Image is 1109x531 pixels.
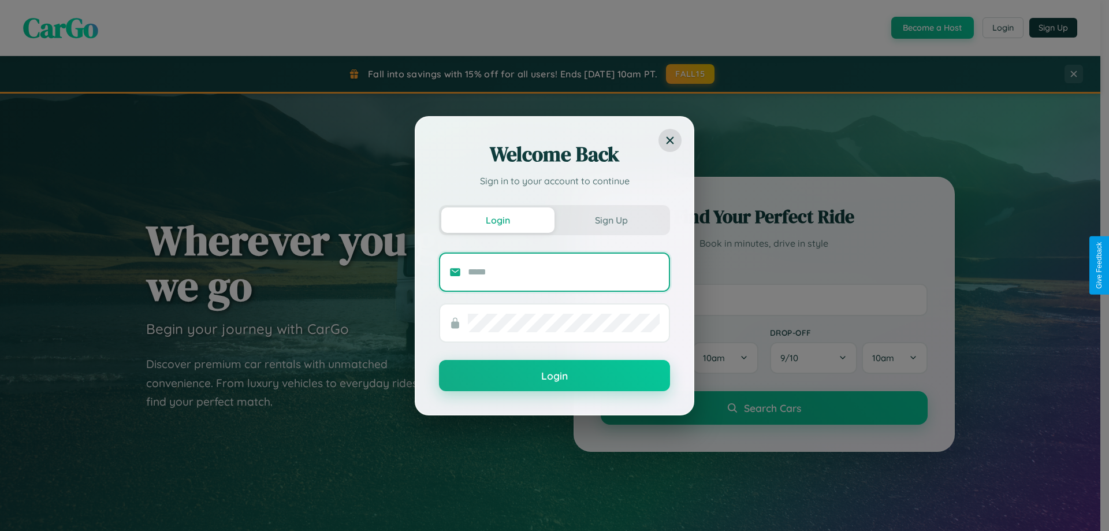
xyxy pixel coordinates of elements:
[441,207,554,233] button: Login
[1095,242,1103,289] div: Give Feedback
[439,360,670,391] button: Login
[554,207,668,233] button: Sign Up
[439,140,670,168] h2: Welcome Back
[439,174,670,188] p: Sign in to your account to continue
